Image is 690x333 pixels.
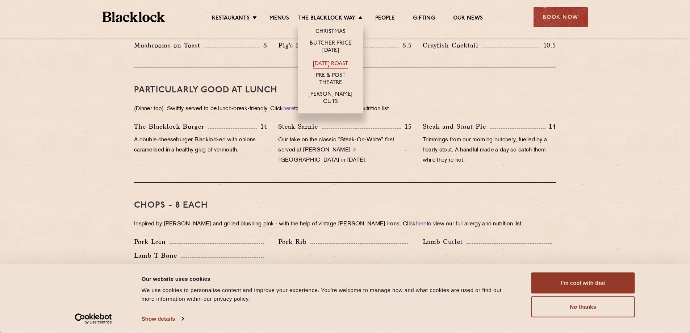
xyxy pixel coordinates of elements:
p: 8 [260,41,267,50]
p: (Dinner too). Swiftly served to be lunch-break-friendly. Click to view our full allergy and nutri... [134,104,556,114]
h3: Chops - 8 each [134,201,556,210]
p: Our take on the classic “Steak-On-White” first served at [PERSON_NAME] in [GEOGRAPHIC_DATA] in [D... [278,135,411,166]
a: Show details [142,313,184,324]
p: Pork Rib [278,237,310,247]
p: A double cheeseburger Blacklocked with onions caramelised in a healthy glug of vermouth. [134,135,267,155]
div: We use cookies to personalise content and improve your experience. You're welcome to manage how a... [142,286,515,303]
p: 14 [545,122,556,131]
p: The Blacklock Burger [134,121,208,132]
button: No thanks [531,296,635,317]
p: Crayfish Cocktail [423,40,482,50]
a: The Blacklock Way [298,15,355,23]
button: I'm cool with that [531,272,635,294]
a: here [283,106,294,112]
a: Our News [453,15,483,23]
a: Restaurants [212,15,250,23]
p: 10.5 [540,41,556,50]
p: Pork Loin [134,237,170,247]
a: Gifting [413,15,435,23]
p: 15 [401,122,412,131]
p: 14 [257,122,268,131]
h3: PARTICULARLY GOOD AT LUNCH [134,86,556,95]
p: 8.5 [399,41,412,50]
a: Menus [269,15,289,23]
p: Mushrooms on Toast [134,40,204,50]
p: Trimmings from our morning butchery, fuelled by a hearty stout. A handful made a day so catch the... [423,135,556,166]
img: BL_Textured_Logo-footer-cropped.svg [103,12,165,22]
p: Steak Sarnie [278,121,322,132]
a: Pre & Post Theatre [305,72,356,87]
div: Book Now [534,7,588,27]
p: Steak and Stout Pie [423,121,490,132]
a: Usercentrics Cookiebot - opens in a new window [62,313,125,324]
a: Butcher Price [DATE] [305,40,356,55]
a: here [416,221,427,227]
a: Christmas [315,28,346,36]
p: Inspired by [PERSON_NAME] and grilled blushing pink - with the help of vintage [PERSON_NAME] iron... [134,219,556,229]
p: Pig's Head on Toast [278,40,345,50]
p: Lamb Cutlet [423,237,467,247]
p: Lamb T-Bone [134,250,181,261]
div: Our website uses cookies [142,274,515,283]
a: [DATE] Roast [313,61,348,68]
a: People [375,15,395,23]
a: [PERSON_NAME] Cuts [305,91,356,106]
